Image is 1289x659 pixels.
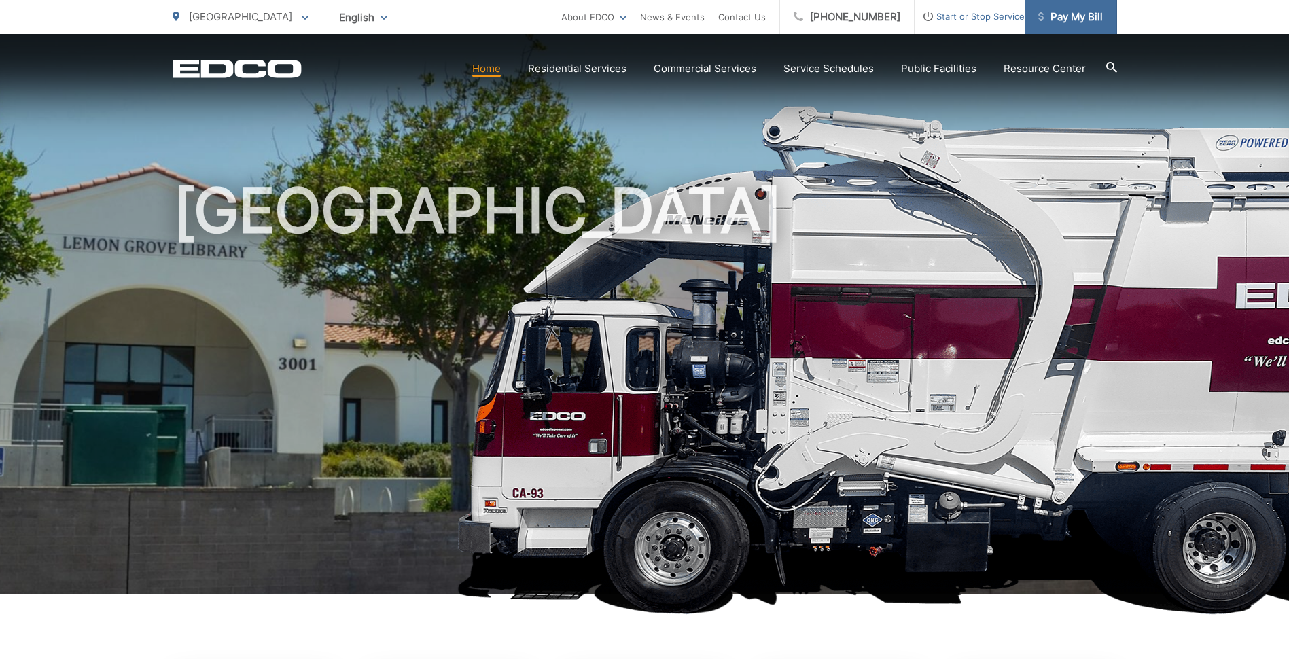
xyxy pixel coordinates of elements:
span: Pay My Bill [1038,9,1103,25]
a: News & Events [640,9,705,25]
a: Home [472,60,501,77]
h1: [GEOGRAPHIC_DATA] [173,177,1117,607]
a: Contact Us [718,9,766,25]
a: Resource Center [1004,60,1086,77]
a: Service Schedules [783,60,874,77]
a: Commercial Services [654,60,756,77]
span: [GEOGRAPHIC_DATA] [189,10,292,23]
span: English [329,5,398,29]
a: About EDCO [561,9,626,25]
a: Residential Services [528,60,626,77]
a: EDCD logo. Return to the homepage. [173,59,302,78]
a: Public Facilities [901,60,976,77]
